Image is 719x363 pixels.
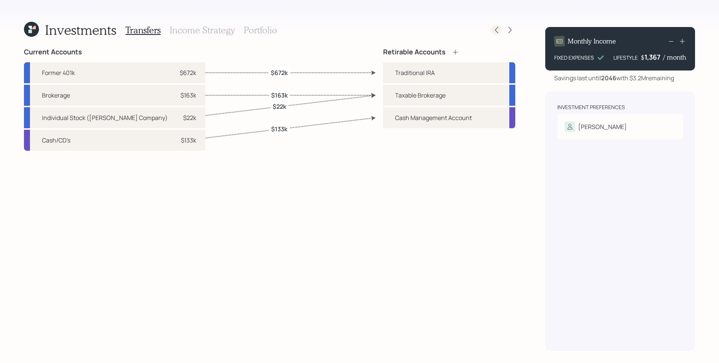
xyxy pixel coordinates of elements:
[613,54,638,61] div: LIFESTYLE
[644,52,663,61] div: 1,367
[554,54,594,61] div: FIXED EXPENSES
[395,91,446,100] div: Taxable Brokerage
[42,91,70,100] div: Brokerage
[578,122,627,131] div: [PERSON_NAME]
[42,113,168,122] div: Individual Stock ([PERSON_NAME] Company)
[557,103,625,111] div: Investment Preferences
[125,25,161,36] h3: Transfers
[183,113,196,122] div: $22k
[24,48,82,56] h4: Current Accounts
[180,68,196,77] div: $672k
[45,22,116,38] h1: Investments
[601,74,616,82] b: 2046
[383,48,446,56] h4: Retirable Accounts
[181,136,196,145] div: $133k
[42,68,75,77] div: Former 401k
[42,136,70,145] div: Cash/CD's
[271,68,288,76] label: $672k
[170,25,235,36] h3: Income Strategy
[271,125,287,133] label: $133k
[568,37,616,45] h4: Monthly Income
[244,25,277,36] h3: Portfolio
[273,102,286,111] label: $22k
[663,53,686,61] h4: / month
[554,73,674,82] div: Savings last until with $3.2M remaining
[180,91,196,100] div: $163k
[395,68,435,77] div: Traditional IRA
[395,113,472,122] div: Cash Management Account
[641,53,644,61] h4: $
[271,91,288,99] label: $163k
